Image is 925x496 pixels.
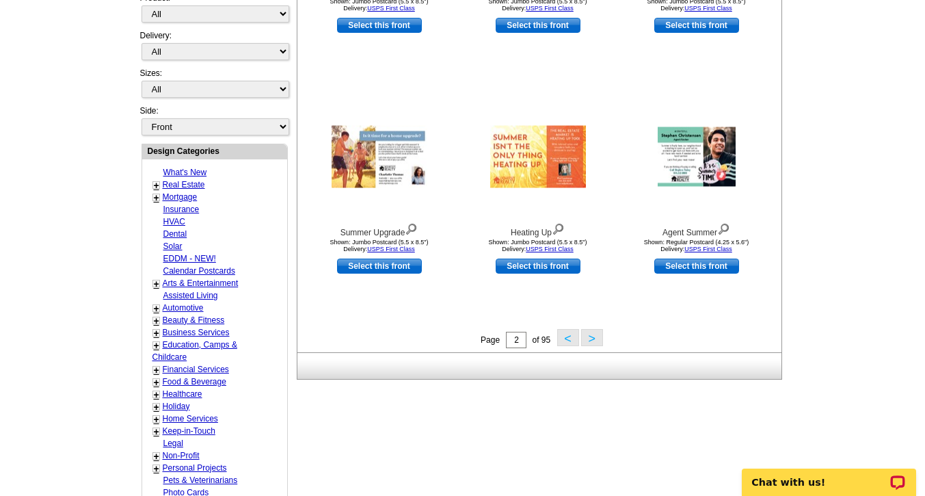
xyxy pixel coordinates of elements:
a: + [154,303,159,314]
a: USPS First Class [684,246,732,252]
a: Financial Services [163,365,229,374]
a: Holiday [163,402,190,411]
a: use this design [496,259,580,274]
a: Calendar Postcards [163,266,235,276]
a: Business Services [163,328,230,337]
div: Heating Up [463,220,613,239]
a: + [154,402,159,413]
img: view design details [552,220,565,235]
a: + [154,278,159,289]
div: Shown: Regular Postcard (4.25 x 5.6") Delivery: [621,239,772,252]
a: Non-Profit [163,451,200,460]
a: Personal Projects [163,463,227,473]
div: Summer Upgrade [304,220,455,239]
a: USPS First Class [367,5,415,12]
a: + [154,328,159,339]
a: Healthcare [163,389,202,399]
a: Beauty & Fitness [163,315,225,325]
a: Mortgage [163,192,198,202]
div: Shown: Jumbo Postcard (5.5 x 8.5") Delivery: [463,239,613,252]
div: Design Categories [142,144,287,157]
a: HVAC [163,217,185,226]
a: Arts & Entertainment [163,278,239,288]
a: Assisted Living [163,291,218,300]
a: + [154,180,159,191]
a: + [154,389,159,400]
img: view design details [717,220,730,235]
a: Automotive [163,303,204,313]
a: Home Services [163,414,218,423]
a: What's New [163,168,207,177]
a: use this design [337,18,422,33]
button: < [557,329,579,346]
a: + [154,451,159,462]
img: Agent Summer [658,127,736,187]
a: USPS First Class [526,246,574,252]
a: + [154,340,159,351]
span: of 95 [532,335,550,345]
a: Insurance [163,205,200,214]
iframe: LiveChat chat widget [733,453,925,496]
a: Legal [163,439,183,448]
img: Summer Upgrade [332,126,427,188]
div: Shown: Jumbo Postcard (5.5 x 8.5") Delivery: [304,239,455,252]
img: view design details [405,220,418,235]
a: + [154,426,159,437]
a: USPS First Class [367,246,415,252]
div: Side: [140,105,288,137]
a: + [154,192,159,203]
div: Sizes: [140,67,288,105]
a: USPS First Class [684,5,732,12]
a: Keep-in-Touch [163,426,215,436]
a: use this design [654,18,739,33]
a: + [154,365,159,376]
a: USPS First Class [526,5,574,12]
a: + [154,315,159,326]
img: Heating Up [490,126,586,188]
a: Dental [163,229,187,239]
a: use this design [496,18,580,33]
div: Delivery: [140,29,288,67]
a: Education, Camps & Childcare [152,340,237,362]
a: Real Estate [163,180,205,190]
a: Pets & Veterinarians [163,475,238,485]
a: EDDM - NEW! [163,254,216,263]
a: + [154,463,159,474]
a: Food & Beverage [163,377,226,387]
span: Page [481,335,500,345]
a: use this design [654,259,739,274]
a: + [154,414,159,425]
a: + [154,377,159,388]
button: > [581,329,603,346]
a: use this design [337,259,422,274]
a: Solar [163,242,183,251]
div: Agent Summer [621,220,772,239]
